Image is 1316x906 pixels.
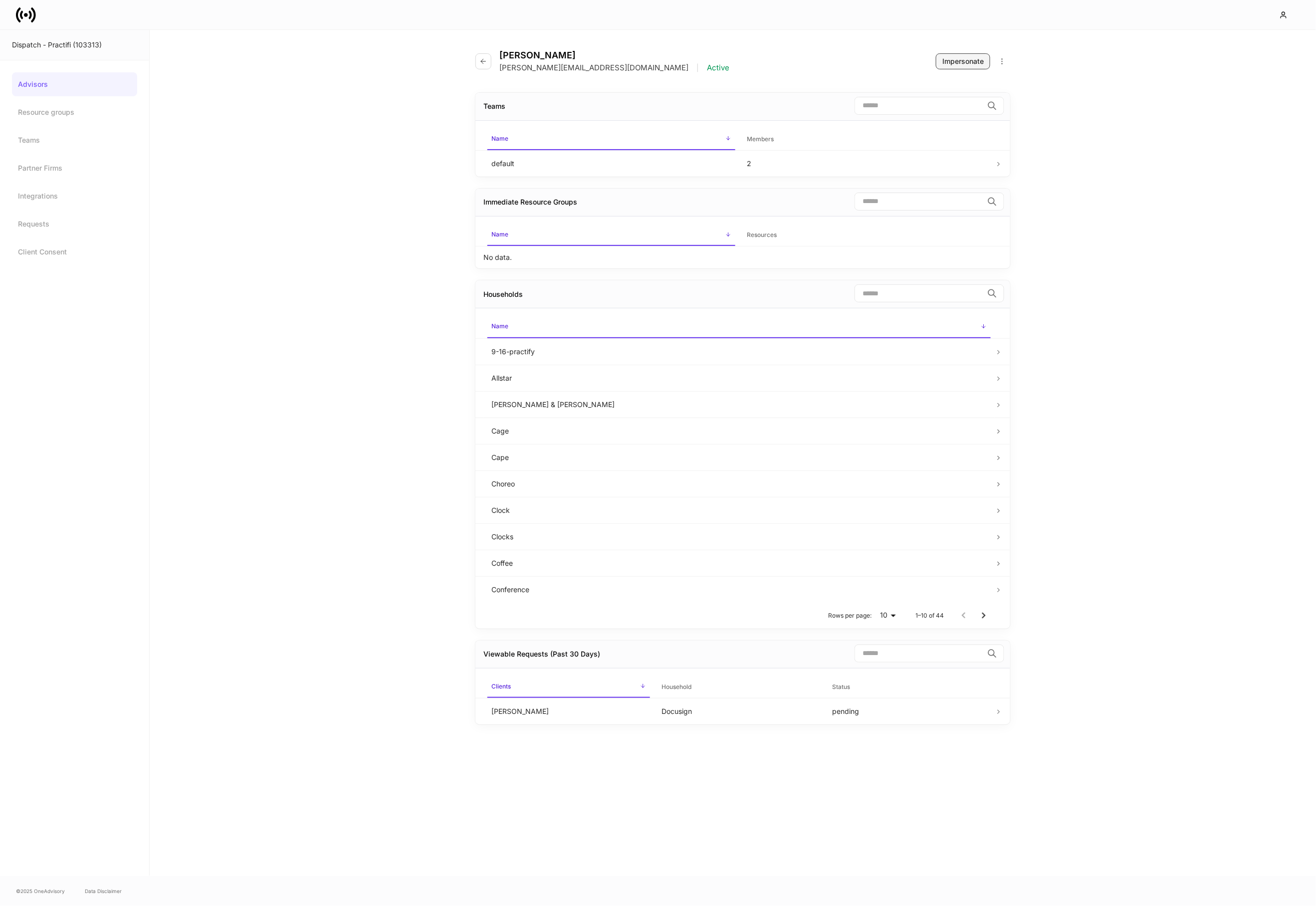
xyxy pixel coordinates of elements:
[747,134,774,144] h6: Members
[483,470,995,497] td: Choreo
[739,150,995,177] td: 2
[483,649,600,659] div: Viewable Requests (Past 30 Days)
[483,150,739,177] td: default
[483,576,995,603] td: Conference
[876,610,899,620] div: 10
[483,252,512,262] p: No data.
[743,129,991,150] span: Members
[828,612,872,620] p: Rows per page:
[824,698,995,724] td: pending
[743,225,991,245] span: Resources
[483,101,505,111] div: Teams
[707,63,729,73] p: Active
[487,225,735,246] span: Name
[499,50,729,61] h4: [PERSON_NAME]
[491,229,508,239] h6: Name
[487,129,735,150] span: Name
[12,240,137,264] a: Client Consent
[654,698,825,724] td: Docusign
[658,677,821,697] span: Household
[12,40,137,50] div: Dispatch - Practifi (103313)
[483,391,995,418] td: [PERSON_NAME] & [PERSON_NAME]
[12,100,137,124] a: Resource groups
[483,698,654,724] td: [PERSON_NAME]
[487,316,991,338] span: Name
[483,197,577,207] div: Immediate Resource Groups
[12,72,137,96] a: Advisors
[483,523,995,550] td: Clocks
[12,128,137,152] a: Teams
[12,212,137,236] a: Requests
[499,63,688,73] p: [PERSON_NAME][EMAIL_ADDRESS][DOMAIN_NAME]
[483,338,995,365] td: 9-16-practify
[85,887,122,895] a: Data Disclaimer
[491,134,508,143] h6: Name
[483,418,995,444] td: Cage
[936,53,990,69] button: Impersonate
[487,677,650,698] span: Clients
[16,887,65,895] span: © 2025 OneAdvisory
[483,444,995,470] td: Cape
[12,156,137,180] a: Partner Firms
[828,677,991,697] span: Status
[915,612,944,620] p: 1–10 of 44
[483,289,523,299] div: Households
[974,606,994,626] button: Go to next page
[696,63,699,73] p: |
[491,321,508,331] h6: Name
[483,365,995,391] td: Allstar
[942,56,984,66] div: Impersonate
[483,497,995,523] td: Clock
[662,682,692,691] h6: Household
[491,681,511,691] h6: Clients
[832,682,850,691] h6: Status
[747,230,777,239] h6: Resources
[483,550,995,576] td: Coffee
[12,184,137,208] a: Integrations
